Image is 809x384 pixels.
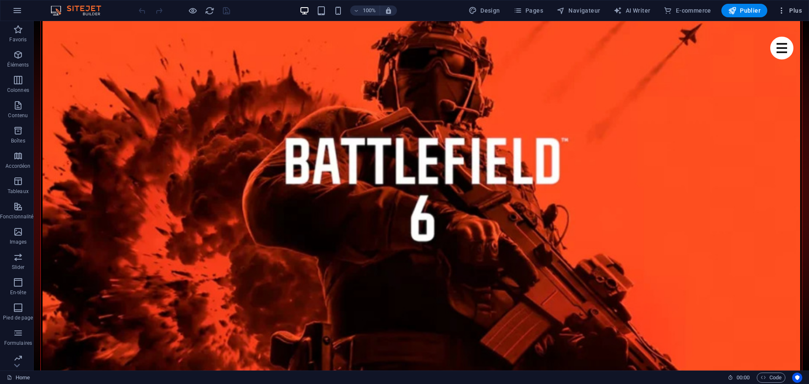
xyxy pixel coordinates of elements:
[7,87,29,94] p: Colonnes
[728,373,750,383] h6: Durée de la session
[728,6,761,15] span: Publier
[205,6,214,16] i: Actualiser la page
[664,6,711,15] span: E-commerce
[7,62,29,68] p: Éléments
[721,4,767,17] button: Publier
[660,4,714,17] button: E-commerce
[8,112,28,119] p: Contenu
[12,264,25,271] p: Slider
[7,373,30,383] a: Cliquez pour annuler la sélection. Double-cliquez pour ouvrir Pages.
[385,7,392,14] i: Lors du redimensionnement, ajuster automatiquement le niveau de zoom en fonction de l'appareil sé...
[465,4,504,17] div: Design (Ctrl+Alt+Y)
[363,5,376,16] h6: 100%
[737,373,750,383] span: 00 00
[4,340,32,346] p: Formulaires
[469,6,500,15] span: Design
[792,373,802,383] button: Usercentrics
[553,4,603,17] button: Navigateur
[9,36,27,43] p: Favoris
[3,314,33,321] p: Pied de page
[761,373,782,383] span: Code
[465,4,504,17] button: Design
[557,6,600,15] span: Navigateur
[510,4,546,17] button: Pages
[757,373,785,383] button: Code
[742,374,744,381] span: :
[204,5,214,16] button: reload
[10,239,27,245] p: Images
[350,5,380,16] button: 100%
[774,4,805,17] button: Plus
[10,289,26,296] p: En-tête
[48,5,112,16] img: Editor Logo
[613,6,650,15] span: AI Writer
[514,6,543,15] span: Pages
[5,163,30,169] p: Accordéon
[610,4,654,17] button: AI Writer
[8,188,29,195] p: Tableaux
[777,6,802,15] span: Plus
[11,137,25,144] p: Boîtes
